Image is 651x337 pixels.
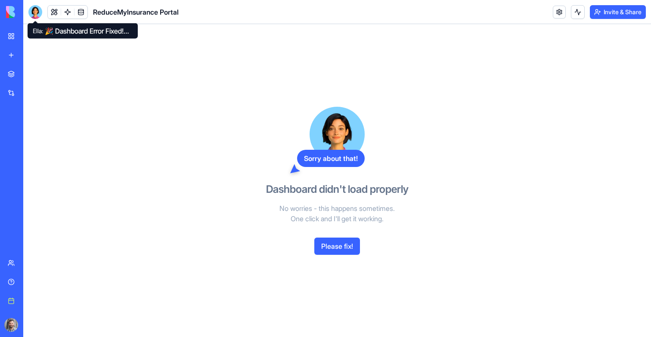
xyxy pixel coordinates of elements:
[4,318,18,332] img: ACg8ocJoPC7SH_gfXgNDz3I-JZeISJuOhlM4ADygRIMy2P57eN7mHXwemA=s96-c
[266,182,409,196] h3: Dashboard didn't load properly
[314,238,360,255] button: Please fix!
[590,5,646,19] button: Invite & Share
[6,6,59,18] img: logo
[93,7,179,17] span: ReduceMyInsurance Portal
[238,203,436,224] p: No worries - this happens sometimes. One click and I'll get it working.
[297,150,365,167] div: Sorry about that!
